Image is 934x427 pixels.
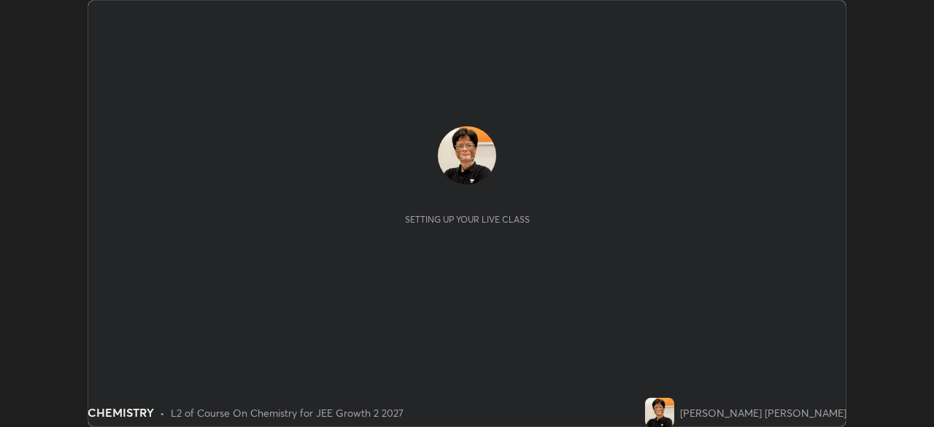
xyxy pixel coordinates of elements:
[171,405,404,420] div: L2 of Course On Chemistry for JEE Growth 2 2027
[405,214,530,225] div: Setting up your live class
[645,398,674,427] img: 9ecfa41c2d824964b331197ca6b6b115.jpg
[88,404,154,421] div: CHEMISTRY
[160,405,165,420] div: •
[438,126,496,185] img: 9ecfa41c2d824964b331197ca6b6b115.jpg
[680,405,846,420] div: [PERSON_NAME] [PERSON_NAME]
